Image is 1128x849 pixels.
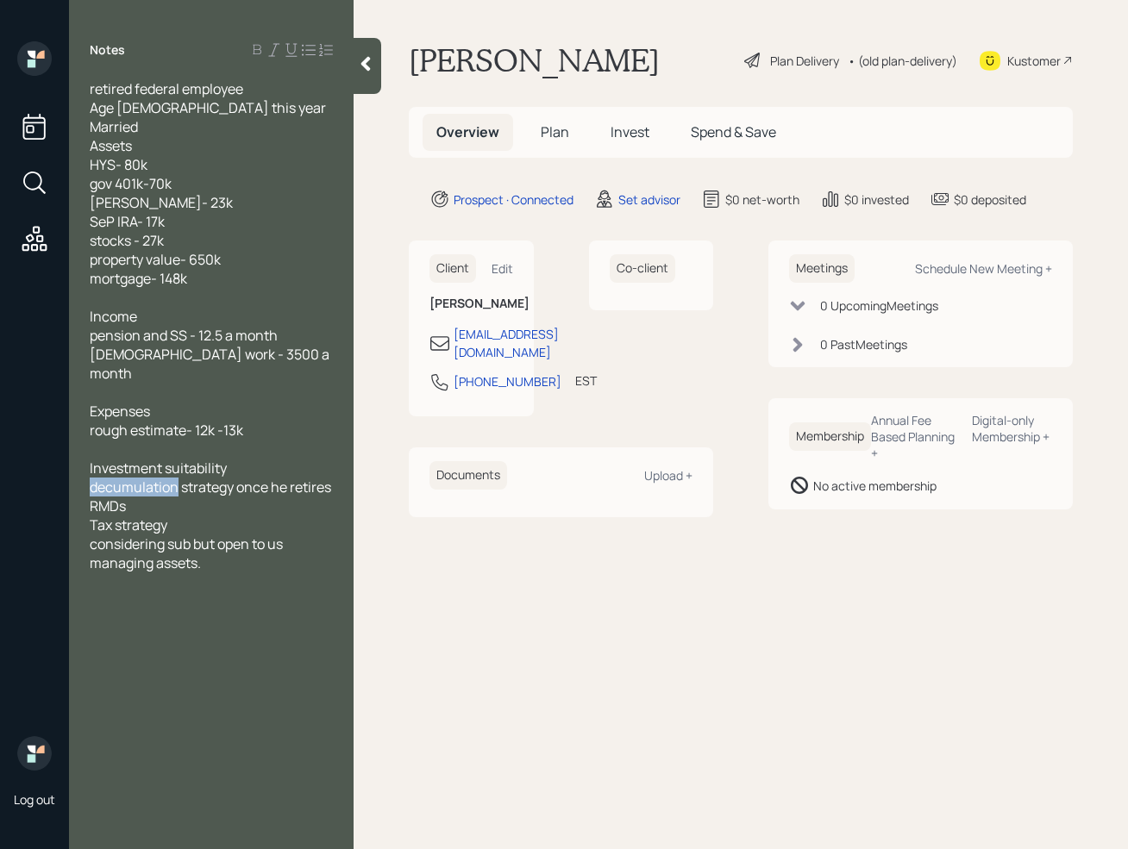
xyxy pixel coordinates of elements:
div: • (old plan-delivery) [848,52,957,70]
span: considering sub but open to us managing assets. [90,534,285,572]
div: 0 Upcoming Meeting s [820,297,938,315]
div: $0 net-worth [725,190,799,209]
div: EST [575,371,597,390]
div: Kustomer [1007,52,1061,70]
label: Notes [90,41,125,59]
h6: Membership [789,422,871,451]
div: $0 invested [844,190,909,209]
span: [PERSON_NAME]- 23k [90,193,233,212]
span: pension and SS - 12.5 a month [90,326,278,345]
span: property value- 650k [90,250,221,269]
span: Income [90,307,137,326]
div: Upload + [644,467,692,484]
div: Plan Delivery [770,52,839,70]
img: retirable_logo.png [17,736,52,771]
span: rough estimate- 12k -13k [90,421,243,440]
span: mortgage- 148k [90,269,187,288]
div: Digital-only Membership + [972,412,1052,445]
h6: Documents [429,461,507,490]
span: stocks - 27k [90,231,164,250]
div: Log out [14,791,55,808]
span: decumulation strategy once he retires [90,478,331,496]
h6: Meetings [789,254,855,283]
div: Set advisor [618,190,680,209]
div: Annual Fee Based Planning + [871,412,958,461]
span: gov 401k-70k [90,174,172,193]
span: RMDs [90,496,126,515]
span: [DEMOGRAPHIC_DATA] work - 3500 a month [90,345,332,383]
div: No active membership [813,477,937,495]
h1: [PERSON_NAME] [409,41,660,79]
div: [PHONE_NUMBER] [454,372,561,390]
div: Edit [492,260,513,277]
span: Overview [436,122,499,141]
div: 0 Past Meeting s [820,335,907,353]
span: Plan [541,122,569,141]
h6: Client [429,254,476,283]
div: Prospect · Connected [454,190,573,209]
span: Expenses [90,402,150,421]
span: HYS- 80k [90,155,147,174]
div: [EMAIL_ADDRESS][DOMAIN_NAME] [454,325,559,361]
span: Spend & Save [691,122,776,141]
span: Tax strategy [90,515,167,534]
div: Schedule New Meeting + [915,260,1052,277]
span: Married [90,117,138,136]
h6: Co-client [610,254,675,283]
h6: [PERSON_NAME] [429,297,513,311]
div: $0 deposited [954,190,1026,209]
span: Investment suitability [90,459,227,478]
span: Assets [90,136,132,155]
span: Invest [611,122,649,141]
span: Age [DEMOGRAPHIC_DATA] this year [90,98,326,117]
span: retired federal employee [90,79,243,98]
span: SeP IRA- 17k [90,212,165,231]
